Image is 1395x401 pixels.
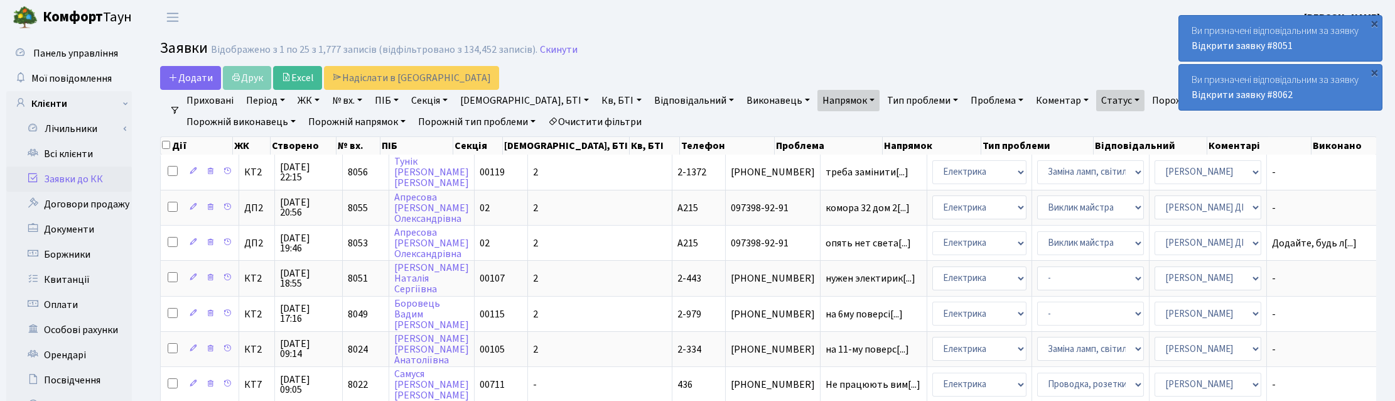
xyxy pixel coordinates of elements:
span: 02 [480,201,490,215]
span: ДП2 [244,203,269,213]
div: Ви призначені відповідальним за заявку [1179,16,1382,61]
span: - [1272,273,1390,283]
a: Секція [406,90,453,111]
th: Секція [453,137,504,155]
a: Очистити фільтри [543,111,647,133]
span: [PHONE_NUMBER] [731,167,815,177]
span: 00119 [480,165,505,179]
span: 8024 [348,343,368,356]
th: Дії [161,137,233,155]
a: Боржники [6,242,132,267]
span: 00711 [480,378,505,392]
span: 2 [533,165,538,179]
span: КТ2 [244,167,269,177]
span: комора 32 дом 2[...] [826,201,910,215]
a: [PERSON_NAME][PERSON_NAME]Анатоліївна [394,332,469,367]
span: - [533,378,537,392]
span: - [1272,203,1390,213]
th: [DEMOGRAPHIC_DATA], БТІ [503,137,630,155]
div: Відображено з 1 по 25 з 1,777 записів (відфільтровано з 134,452 записів). [211,44,537,56]
span: 8022 [348,378,368,392]
span: [DATE] 20:56 [280,197,337,217]
span: 2-1372 [677,165,706,179]
span: Заявки [160,37,208,59]
span: [PHONE_NUMBER] [731,344,815,354]
span: 00115 [480,307,505,321]
a: Порожній тип проблеми [413,111,541,133]
a: № вх. [327,90,367,111]
a: БоровецьВадим[PERSON_NAME] [394,297,469,332]
a: Відкрити заявку #8062 [1192,88,1293,102]
a: ЖК [293,90,325,111]
a: Приховані [181,90,239,111]
b: [PERSON_NAME] [1304,11,1380,25]
a: Період [241,90,290,111]
a: Excel [273,66,322,90]
span: нужен электирик[...] [826,272,915,285]
span: 8055 [348,201,368,215]
a: [PERSON_NAME]НаталіяСергіївна [394,261,469,296]
span: [DATE] 19:46 [280,233,337,253]
a: Заявки до КК [6,167,132,192]
span: 8053 [348,236,368,250]
span: Мої повідомлення [31,72,112,85]
span: 097398-92-91 [731,203,815,213]
th: Коментарі [1207,137,1312,155]
span: 00105 [480,343,505,356]
a: Кв, БТІ [596,90,646,111]
th: ПІБ [380,137,453,155]
span: 2-979 [677,307,701,321]
th: Напрямок [883,137,981,155]
a: Тунік[PERSON_NAME][PERSON_NAME] [394,155,469,190]
span: [PHONE_NUMBER] [731,380,815,390]
th: № вх. [337,137,380,155]
span: КТ7 [244,380,269,390]
a: Проблема [966,90,1028,111]
span: - [1272,167,1390,177]
span: 2 [533,236,538,250]
a: Квитанції [6,267,132,292]
th: Тип проблеми [981,137,1093,155]
div: Ви призначені відповідальним за заявку [1179,65,1382,110]
th: Телефон [680,137,775,155]
span: Панель управління [33,47,118,60]
span: 8056 [348,165,368,179]
span: - [1272,380,1390,390]
b: Комфорт [43,7,103,27]
a: Тип проблеми [882,90,963,111]
a: Панель управління [6,41,132,66]
img: logo.png [13,5,38,30]
span: Додайте, будь л[...] [1272,236,1357,250]
span: [DATE] 09:14 [280,339,337,359]
a: Виконавець [741,90,815,111]
a: Документи [6,217,132,242]
a: Договори продажу [6,192,132,217]
span: 2 [533,343,538,356]
span: 8049 [348,307,368,321]
span: Таун [43,7,132,28]
th: Відповідальний [1094,137,1207,155]
span: А215 [677,236,698,250]
a: ПІБ [370,90,404,111]
span: 8051 [348,272,368,285]
a: Орендарі [6,343,132,368]
span: [DATE] 09:05 [280,375,337,395]
span: 2-443 [677,272,701,285]
a: Відкрити заявку #8051 [1192,39,1293,53]
a: Коментар [1031,90,1094,111]
span: [DATE] 17:16 [280,304,337,324]
span: на 11-му поверс[...] [826,343,909,356]
span: 2 [533,272,538,285]
span: треба замінити[...] [826,165,908,179]
span: 2-334 [677,343,701,356]
a: Клієнти [6,91,132,116]
th: Виконано [1312,137,1376,155]
a: Статус [1096,90,1145,111]
span: 2 [533,201,538,215]
a: Посвідчення [6,368,132,393]
a: Порожній напрямок [303,111,411,133]
div: × [1368,17,1381,30]
a: Додати [160,66,221,90]
a: Відповідальний [649,90,739,111]
span: А215 [677,201,698,215]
